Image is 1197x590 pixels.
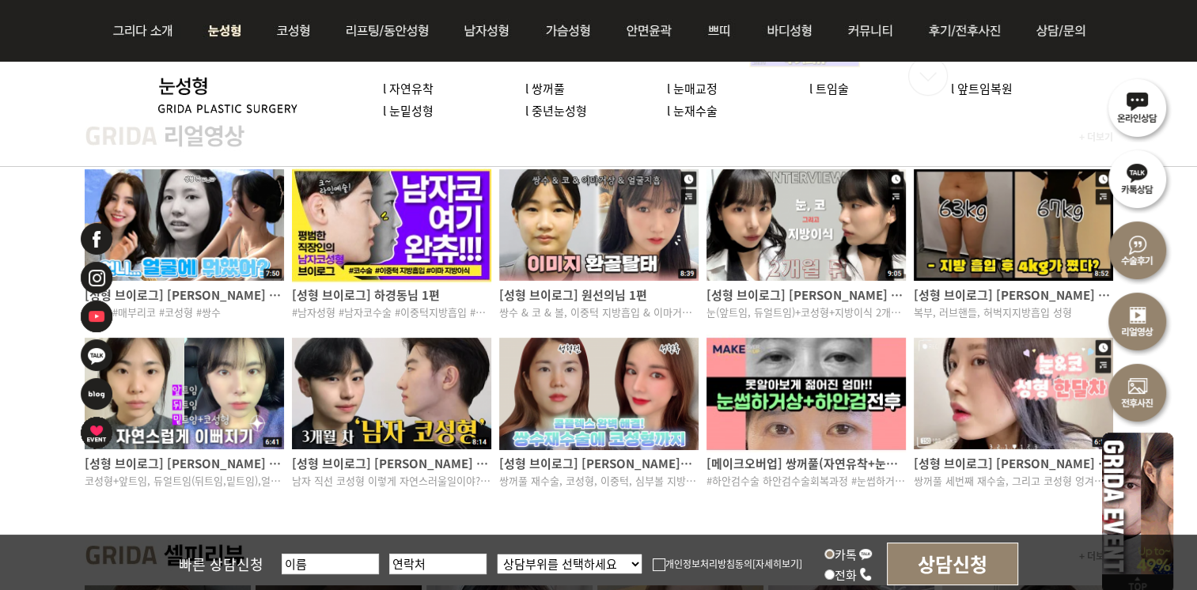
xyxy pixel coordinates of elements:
a: [성형 브이로그] [PERSON_NAME] 1편 코성형+앞트임, 듀얼트임(뒤트임,밑트임),얼굴지방이식 [85,335,284,487]
span: 빠른 상담신청 [179,554,263,574]
img: 카카오톡 [79,338,114,373]
a: l 앞트임복원 [951,80,1013,96]
p: [성형 브이로그] 원선의님 1편 [499,286,699,304]
a: [자세히보기] [752,557,802,570]
img: 이벤트 [79,415,114,450]
img: 유투브 [79,299,114,334]
p: 눈(앞트임, 듀얼트임)+코성형+지방이식 2개월 차 [706,304,906,320]
input: 카톡 [824,549,835,559]
img: 눈성형 [158,77,297,113]
a: [성형 브이로그] 하경동님 1편 #남자성형 #남자코수술 #이중턱지방흡입 #이마지방이식 [292,166,491,319]
p: 쌍수 & 코 & 볼, 이중턱 지방흡입 & 이마거상 & 실리프팅 [499,304,699,320]
p: [성형 브이로그] [PERSON_NAME] 2편 [292,455,491,472]
a: [성형 브이로그] [PERSON_NAME] 2편 복부, 러브핸들, 허벅지지방흡입 성형 [914,166,1113,319]
img: 리얼영상 [1102,285,1173,356]
p: [성형 브이로그] [PERSON_NAME] 1편 [85,455,284,472]
a: [성형 브이로그] [PERSON_NAME]님 2편 쌍꺼풀 재수술, 코성형, 이중턱, 심부볼 지방흡입에 관심있는 분 클릭! [499,335,699,487]
p: [성형 브이로그] [PERSON_NAME]님 2편 [499,455,699,472]
input: 전화 [824,569,835,580]
img: main_grida_realcamera_title.jpg [85,527,275,585]
img: 페이스북 [79,221,114,256]
a: [성형 브이로그] [PERSON_NAME] 2편 남자 직선 코성형 이렇게 자연스러울일이야? 멍뭉美에 남자다움 한스푼 [292,335,491,487]
p: 쌍꺼풀 재수술, 코성형, 이중턱, 심부볼 지방흡입에 관심있는 분 클릭! [499,472,699,488]
input: 상담신청 [887,543,1018,585]
a: l 중년눈성형 [525,102,587,119]
p: 코성형+앞트임, 듀얼트임(뒤트임,밑트임),얼굴지방이식 [85,472,284,488]
img: 인스타그램 [79,260,114,295]
img: call_icon.png [858,567,873,581]
a: [성형 브이로그] [PERSON_NAME] 2편 눈(앞트임, 듀얼트임)+코성형+지방이식 2개월 차 [706,166,906,319]
a: [성형 브이로그] [PERSON_NAME] 1편 쌍꺼풀 세번째 재수술, 그리고 코성형 엉겨붙은 쌍수 흉살.. [914,335,1113,487]
img: kakao_icon.png [858,547,873,561]
p: #짝눈 #매부리코 #코성형 #쌍수 [85,304,284,320]
a: l 눈밑성형 [383,102,434,119]
a: l 눈매교정 [667,80,718,96]
label: 개인정보처리방침동의 [653,557,752,570]
a: [성형 브이로그] 원선의님 1편 쌍수 & 코 & 볼, 이중턱 지방흡입 & 이마거상 & 실리프팅 [499,166,699,319]
p: #하안검수술​ 하안검수술회복과정 #눈썹하거상술​ #하안검​ #중년눈수술​ [706,472,906,488]
img: 이벤트 [1102,427,1173,574]
p: [성형 브이로그] [PERSON_NAME] 2편 [914,286,1113,304]
p: [성형 브이로그] 하경동님 1편 [292,286,491,304]
img: 수술전후사진 [1102,356,1173,427]
img: 네이버블로그 [79,376,114,411]
p: #남자성형 #남자코수술 #이중턱지방흡입 #이마지방이식 [292,304,491,320]
p: 복부, 러브핸들, 허벅지지방흡입 성형 [914,304,1113,320]
p: [메이크오버업] 쌍꺼풀(자연유착+눈매교정)+눈썹하거상술+하안검(지방재배치) 경과 [706,455,906,472]
p: [성형 브이로그] [PERSON_NAME] 1편 [914,455,1113,472]
label: 전화 [824,566,873,583]
p: 쌍꺼풀 세번째 재수술, 그리고 코성형 엉겨붙은 쌍수 흉살.. [914,472,1113,488]
img: checkbox.png [653,558,665,571]
a: l 트임술 [809,80,849,96]
a: [메이크오버업] 쌍꺼풀(자연유착+눈매교정)+눈썹하거상술+하안검(지방재배치) 경과 #하안검수술​ 하안검수술회복과정 #눈썹하거상술​ #하안검​ #중년눈수술​ [706,335,906,487]
img: 수술후기 [1102,214,1173,285]
p: 남자 직선 코성형 이렇게 자연스러울일이야? 멍뭉美에 남자다움 한스푼 [292,472,491,489]
input: 이름 [282,554,379,574]
label: 카톡 [824,546,873,562]
a: l 자연유착 [383,80,434,96]
p: [성형 브이로그] [PERSON_NAME] 1편 [85,286,284,304]
img: 온라인상담 [1102,71,1173,142]
img: 카톡상담 [1102,142,1173,214]
a: l 쌍꺼풀 [525,80,565,96]
a: [성형 브이로그] [PERSON_NAME] 1편 #짝눈 #매부리코 #코성형 #쌍수 [85,166,284,319]
a: l 눈재수술 [667,102,718,119]
p: [성형 브이로그] [PERSON_NAME] 2편 [706,286,906,304]
input: 연락처 [389,554,487,574]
